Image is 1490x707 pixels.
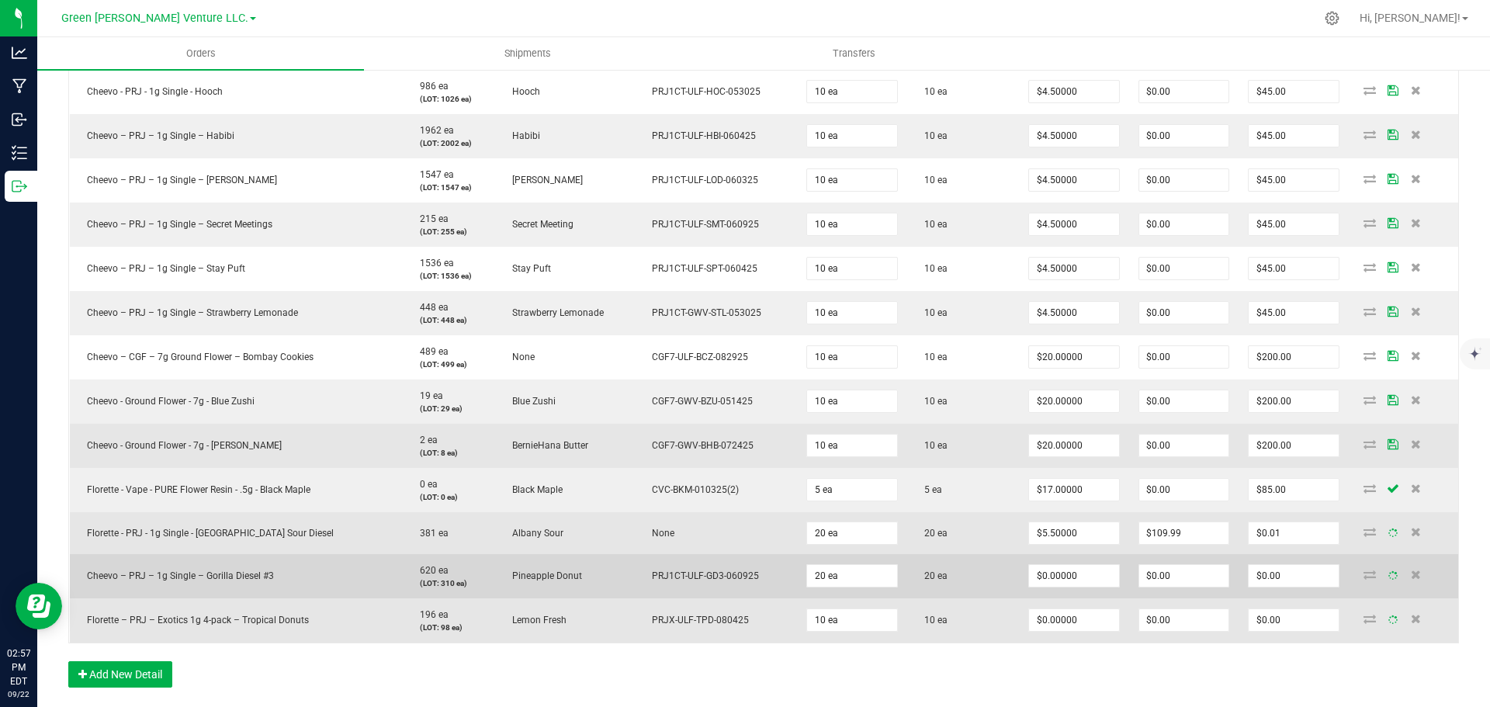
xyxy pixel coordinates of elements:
[1405,85,1428,95] span: Delete Order Detail
[79,440,282,451] span: Cheevo - Ground Flower - 7g - [PERSON_NAME]
[68,661,172,688] button: Add New Detail
[412,93,486,105] p: (LOT: 1026 ea)
[7,646,30,688] p: 02:57 PM EDT
[644,130,756,141] span: PRJ1CT-ULF-HBI-060425
[412,479,438,490] span: 0 ea
[412,359,486,370] p: (LOT: 499 ea)
[504,440,588,451] span: BernieHana Butter
[1029,125,1118,147] input: 0
[807,479,896,501] input: 0
[1405,351,1428,360] span: Delete Order Detail
[1381,174,1405,183] span: Save Order Detail
[1139,125,1228,147] input: 0
[412,609,449,620] span: 196 ea
[1139,81,1228,102] input: 0
[412,182,486,193] p: (LOT: 1547 ea)
[807,81,896,102] input: 0
[807,125,896,147] input: 0
[12,45,27,61] inline-svg: Analytics
[1249,81,1338,102] input: 0
[12,178,27,194] inline-svg: Outbound
[917,352,948,362] span: 10 ea
[644,86,761,97] span: PRJ1CT-ULF-HOC-053025
[917,570,948,581] span: 20 ea
[504,219,573,230] span: Secret Meeting
[1381,351,1405,360] span: Save Order Detail
[412,81,449,92] span: 986 ea
[79,570,274,581] span: Cheevo – PRJ – 1g Single – Gorilla Diesel #3
[412,577,486,589] p: (LOT: 310 ea)
[917,130,948,141] span: 10 ea
[644,570,759,581] span: PRJ1CT-ULF-GD3-060925
[412,213,449,224] span: 215 ea
[917,396,948,407] span: 10 ea
[79,352,314,362] span: Cheevo – CGF – 7g Ground Flower – Bombay Cookies
[504,570,582,581] span: Pineapple Donut
[1405,174,1428,183] span: Delete Order Detail
[1405,307,1428,316] span: Delete Order Detail
[644,528,674,539] span: None
[412,169,454,180] span: 1547 ea
[644,440,754,451] span: CGF7-GWV-BHB-072425
[1405,439,1428,449] span: Delete Order Detail
[1249,169,1338,191] input: 0
[644,175,758,185] span: PRJ1CT-ULF-LOD-060325
[917,615,948,626] span: 10 ea
[1405,527,1428,536] span: Delete Order Detail
[1029,258,1118,279] input: 0
[37,37,364,70] a: Orders
[917,440,948,451] span: 10 ea
[1405,570,1428,579] span: Delete Order Detail
[807,302,896,324] input: 0
[504,396,556,407] span: Blue Zushi
[1405,218,1428,227] span: Delete Order Detail
[1381,395,1405,404] span: Save Order Detail
[1381,615,1405,625] span: Save Order Detail
[1249,479,1338,501] input: 0
[1249,522,1338,544] input: 0
[1249,390,1338,412] input: 0
[504,528,563,539] span: Albany Sour
[1029,213,1118,235] input: 0
[1249,435,1338,456] input: 0
[807,609,896,631] input: 0
[1249,258,1338,279] input: 0
[16,583,62,629] iframe: Resource center
[807,435,896,456] input: 0
[1405,395,1428,404] span: Delete Order Detail
[61,12,248,25] span: Green [PERSON_NAME] Venture LLC.
[79,307,298,318] span: Cheevo – PRJ – 1g Single – Strawberry Lemonade
[917,484,942,495] span: 5 ea
[1139,390,1228,412] input: 0
[12,78,27,94] inline-svg: Manufacturing
[1029,169,1118,191] input: 0
[1029,435,1118,456] input: 0
[917,307,948,318] span: 10 ea
[644,615,749,626] span: PRJX-ULF-TPD-080425
[79,615,309,626] span: Florette – PRJ – Exotics 1g 4-pack – Tropical Donuts
[7,688,30,700] p: 09/22
[807,565,896,587] input: 0
[807,258,896,279] input: 0
[807,522,896,544] input: 0
[504,352,535,362] span: None
[504,130,540,141] span: Habibi
[1381,218,1405,227] span: Save Order Detail
[412,390,443,401] span: 19 ea
[412,258,454,269] span: 1536 ea
[412,491,486,503] p: (LOT: 0 ea)
[917,219,948,230] span: 10 ea
[412,346,449,357] span: 489 ea
[1381,130,1405,139] span: Save Order Detail
[1322,11,1342,26] div: Manage settings
[412,226,486,237] p: (LOT: 255 ea)
[1249,346,1338,368] input: 0
[79,175,277,185] span: Cheevo – PRJ – 1g Single – [PERSON_NAME]
[807,346,896,368] input: 0
[917,263,948,274] span: 10 ea
[644,219,759,230] span: PRJ1CT-ULF-SMT-060925
[644,396,753,407] span: CGF7-GWV-BZU-051425
[1139,258,1228,279] input: 0
[165,47,237,61] span: Orders
[807,390,896,412] input: 0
